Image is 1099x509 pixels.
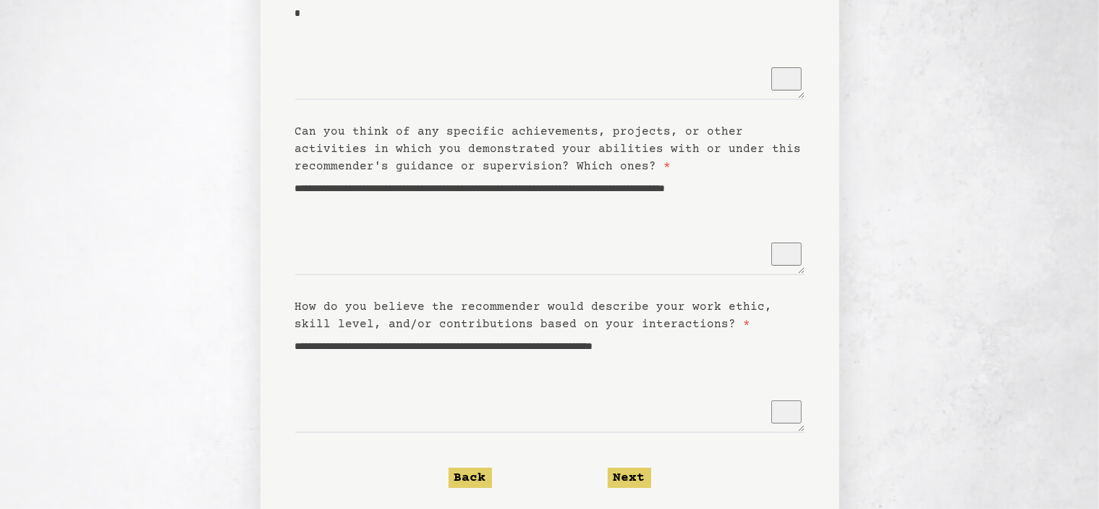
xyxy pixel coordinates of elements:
button: Back [449,468,492,488]
button: Next [608,468,651,488]
label: Can you think of any specific achievements, projects, or other activities in which you demonstrat... [295,125,802,173]
label: How do you believe the recommender would describe your work ethic, skill level, and/or contributi... [295,300,773,331]
textarea: To enrich screen reader interactions, please activate Accessibility in Grammarly extension settings [295,175,805,275]
textarea: To enrich screen reader interactions, please activate Accessibility in Grammarly extension settings [295,333,805,433]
